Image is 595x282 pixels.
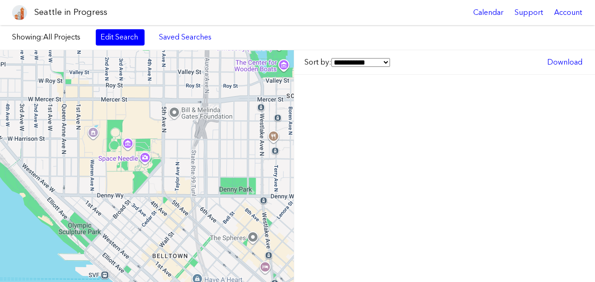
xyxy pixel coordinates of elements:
a: Saved Searches [154,29,217,45]
span: All Projects [43,33,80,41]
a: Edit Search [96,29,145,45]
h1: Seattle in Progress [34,7,107,18]
a: Download [542,54,587,70]
select: Sort by: [331,58,390,67]
img: favicon-96x96.png [12,5,27,20]
label: Showing: [12,32,86,42]
label: Sort by: [304,57,390,67]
